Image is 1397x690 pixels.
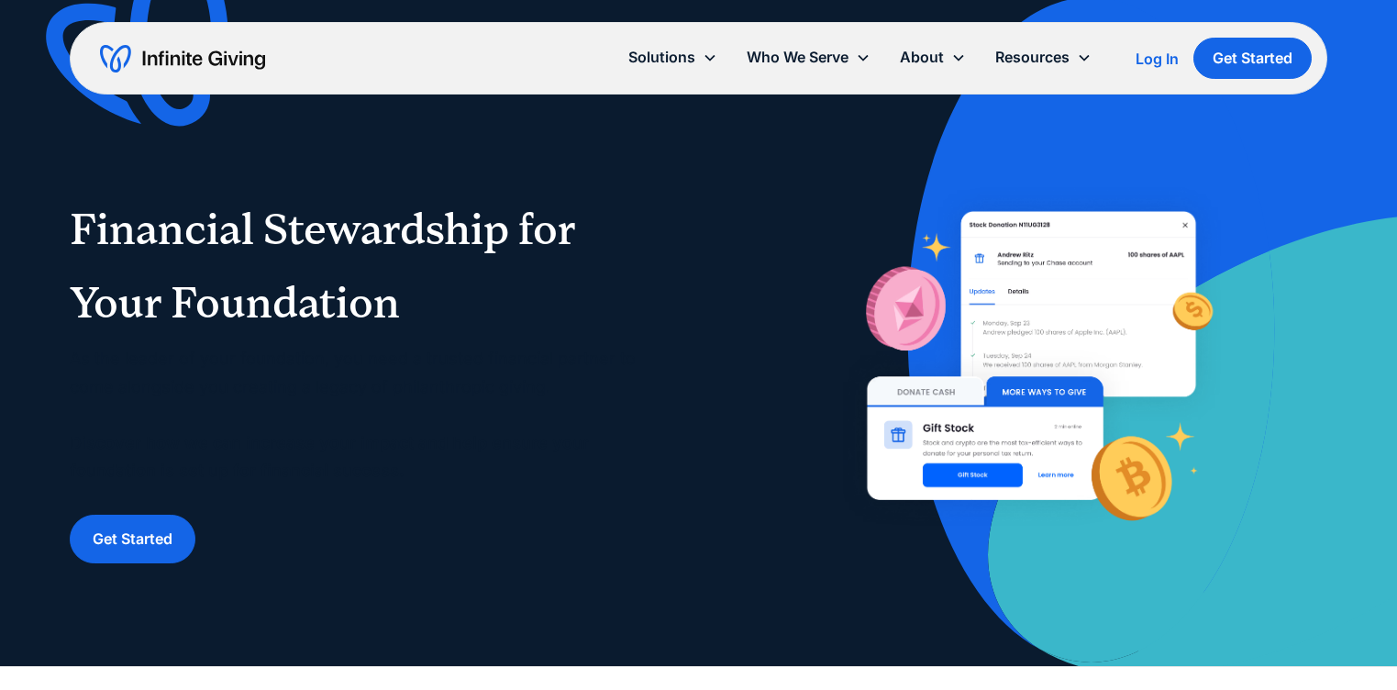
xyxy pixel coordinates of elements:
img: nonprofit donation platform for faith-based organizations and ministries [836,180,1227,560]
div: About [885,38,981,77]
div: Solutions [628,45,695,70]
sub: Financial Stewardship for Your Foundation [70,204,575,328]
strong: Discover how we can increase your impact and help ensure your foundation is set up for financial ... [70,433,589,481]
div: Resources [981,38,1106,77]
div: Who We Serve [732,38,885,77]
a: home [100,44,265,73]
div: Log In [1136,51,1179,66]
div: Who We Serve [747,45,848,70]
a: Log In [1136,48,1179,70]
a: Get Started [70,515,195,563]
div: Resources [995,45,1070,70]
a: Get Started [1193,38,1312,79]
div: Solutions [614,38,732,77]
p: As the leader of your foundation, you need a trusted financial partner to come alongside you crea... [70,345,661,485]
div: About [900,45,944,70]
